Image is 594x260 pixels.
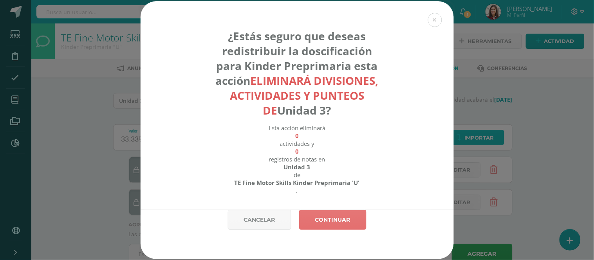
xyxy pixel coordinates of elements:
a: Cancelar [228,210,291,230]
div: Esta acción eliminará actividades y registros de notas en de . [210,124,384,194]
strong: 0 [295,132,299,140]
strong: eliminará divisiones, actividades y punteos de [230,73,379,118]
strong: TE Fine Motor Skills Kinder Preprimaria 'U' [235,179,360,186]
strong: Unidad 3 [284,163,311,171]
a: Continuar [299,210,367,230]
button: Close (Esc) [428,13,442,27]
h4: ¿Estás seguro que deseas redistribuir la doscificación para Kinder Preprimaria esta acción Unidad 3? [210,29,384,118]
strong: 0 [295,147,299,155]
